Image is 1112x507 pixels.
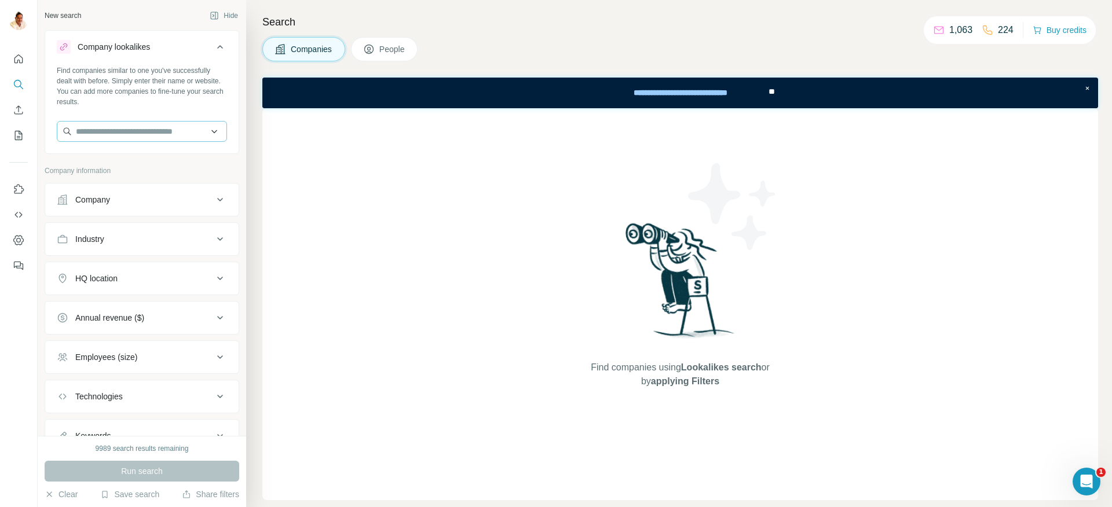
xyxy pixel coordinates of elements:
span: Find companies using or by [587,361,773,388]
img: Surfe Illustration - Stars [681,155,785,259]
button: HQ location [45,264,239,292]
button: Clear [45,488,78,500]
button: Use Surfe API [9,204,28,225]
p: Company information [45,166,239,176]
button: Company [45,186,239,214]
button: Annual revenue ($) [45,304,239,332]
iframe: Banner [262,78,1098,108]
div: Company lookalikes [78,41,150,53]
p: 224 [998,23,1014,37]
button: Keywords [45,422,239,450]
div: New search [45,10,81,21]
span: People [379,43,406,55]
button: Dashboard [9,230,28,251]
button: Hide [202,7,246,24]
span: 1 [1096,468,1106,477]
button: Technologies [45,383,239,410]
div: Annual revenue ($) [75,312,144,324]
button: Save search [100,488,159,500]
iframe: Intercom live chat [1073,468,1100,495]
div: Keywords [75,430,111,442]
button: Buy credits [1033,22,1087,38]
div: Technologies [75,391,123,402]
button: Industry [45,225,239,253]
button: Use Surfe on LinkedIn [9,179,28,200]
p: 1,063 [949,23,972,37]
button: Share filters [182,488,239,500]
img: Surfe Illustration - Woman searching with binoculars [620,220,741,349]
span: applying Filters [651,376,719,386]
button: Search [9,74,28,95]
button: Enrich CSV [9,100,28,120]
button: Quick start [9,49,28,69]
div: Employees (size) [75,351,137,363]
span: Lookalikes search [681,362,762,372]
div: Industry [75,233,104,245]
button: Employees (size) [45,343,239,371]
h4: Search [262,14,1098,30]
img: Avatar [9,12,28,30]
button: Feedback [9,255,28,276]
div: 9989 search results remaining [96,443,189,454]
div: HQ location [75,273,118,284]
div: Company [75,194,110,205]
div: Find companies similar to one you've successfully dealt with before. Simply enter their name or w... [57,65,227,107]
span: Companies [291,43,333,55]
button: My lists [9,125,28,146]
button: Company lookalikes [45,33,239,65]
